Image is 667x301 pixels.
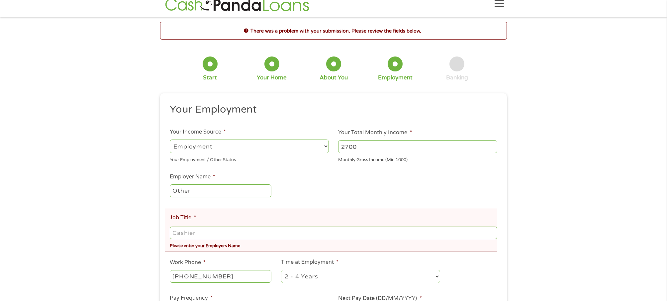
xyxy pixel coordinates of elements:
h2: There was a problem with your submission. Please review the fields below. [160,27,507,35]
div: Banking [446,74,468,81]
label: Work Phone [170,259,206,266]
input: 1800 [338,140,497,153]
div: Monthly Gross Income (Min 1000) [338,154,497,163]
input: Cashier [170,227,497,239]
label: Your Income Source [170,129,226,136]
div: Start [203,74,217,81]
h2: Your Employment [170,103,493,116]
label: Job Title [170,214,196,221]
label: Time at Employment [281,259,338,266]
div: Employment [378,74,413,81]
div: Your Home [257,74,287,81]
div: About You [320,74,348,81]
input: Walmart [170,184,271,197]
label: Your Total Monthly Income [338,129,412,136]
div: Your Employment / Other Status [170,154,329,163]
input: (231) 754-4010 [170,270,271,283]
label: Employer Name [170,173,215,180]
div: Please enter your Employers Name [170,241,497,250]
